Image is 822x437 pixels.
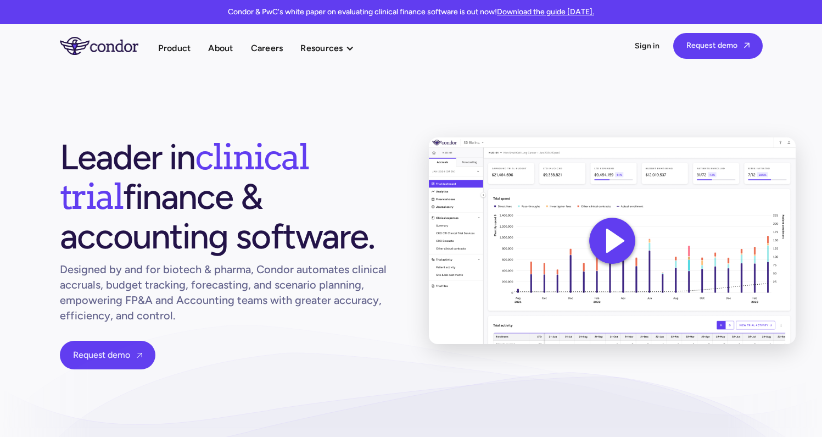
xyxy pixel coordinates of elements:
span: clinical trial [60,135,309,218]
a: Download the guide [DATE]. [497,7,594,16]
a: About [208,41,233,56]
span:  [744,42,750,49]
a: Product [158,41,191,56]
h1: Designed by and for biotech & pharma, Condor automates clinical accruals, budget tracking, foreca... [60,262,394,323]
a: Request demo [673,33,763,59]
a: Careers [251,41,283,56]
span:  [137,352,142,359]
h1: Leader in finance & accounting software. [60,137,394,256]
div: Resources [300,41,365,56]
a: home [60,37,158,54]
a: Request demo [60,341,155,369]
a: Sign in [635,41,660,52]
div: Resources [300,41,343,56]
p: Condor & PwC's white paper on evaluating clinical finance software is out now! [228,7,594,18]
